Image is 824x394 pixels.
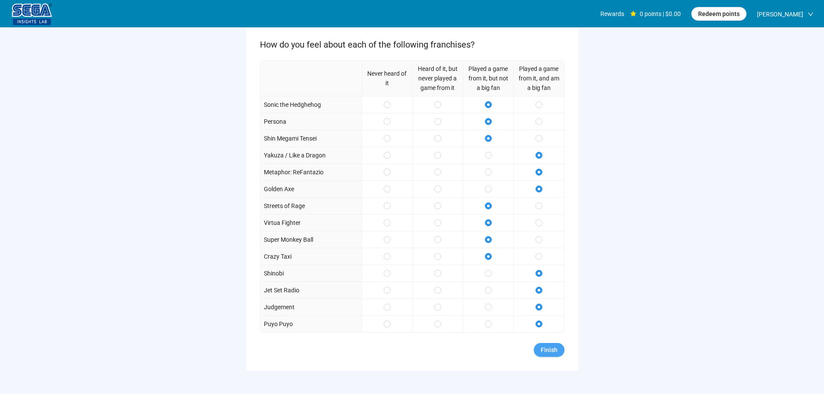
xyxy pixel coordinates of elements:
span: Redeem points [698,9,740,19]
p: Played a game from it, and am a big fan [517,64,561,93]
p: Jet Set Radio [264,285,299,295]
p: Persona [264,117,286,126]
p: Played a game from it, but not a big fan [467,64,510,93]
p: Virtua Fighter [264,218,301,227]
p: Yakuza / Like a Dragon [264,151,326,160]
button: Redeem points [691,7,747,21]
span: down [808,11,814,17]
p: Golden Axe [264,184,294,194]
p: Crazy Taxi [264,252,292,261]
p: Puyo Puyo [264,319,293,329]
p: How do you feel about each of the following franchises? [260,38,564,51]
p: Sonic the Hedghehog [264,100,321,109]
span: Finish [541,345,558,355]
p: Shinobi [264,269,284,278]
p: Metaphor: ReFantazio [264,167,324,177]
p: Super Monkey Ball [264,235,313,244]
p: Shin Megami Tensei [264,134,317,143]
p: Judgement [264,302,295,312]
span: star [630,11,636,17]
span: [PERSON_NAME] [757,0,803,28]
button: Finish [534,343,564,357]
p: Streets of Rage [264,201,305,211]
p: Never heard of it [366,69,409,88]
p: Heard of it, but never played a game from it [416,64,459,93]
